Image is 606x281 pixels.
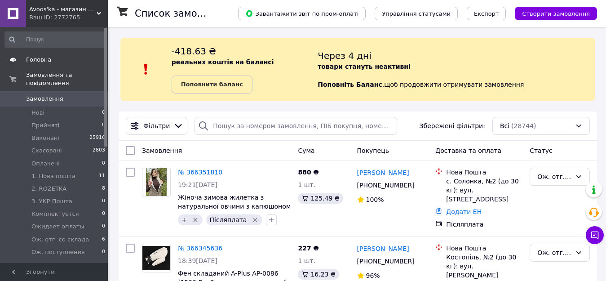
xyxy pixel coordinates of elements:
[29,5,97,13] span: Avoos'ka - магазин для Вашого дому та комфорту,)
[26,71,108,87] span: Замовлення та повідомлення
[181,216,187,223] span: +
[31,210,79,218] span: Комплектуется
[530,147,553,154] span: Статус
[298,147,314,154] span: Cума
[143,121,170,130] span: Фільтри
[586,226,604,244] button: Чат з покупцем
[4,31,106,48] input: Пошук
[31,248,85,256] span: Ож. поступления
[102,185,105,193] span: 8
[31,121,59,129] span: Прийняті
[31,223,84,231] span: Ожидает оплаты
[500,121,509,130] span: Всі
[511,122,536,129] span: (28744)
[31,147,62,155] span: Скасовані
[446,208,482,215] a: Додати ЕН
[178,245,222,252] a: № 366345636
[172,76,252,94] a: Поповнити баланс
[195,117,397,135] input: Пошук за номером замовлення, ПІБ покупця, номером телефону, Email, номером накладної
[375,7,458,20] button: Управління статусами
[298,245,318,252] span: 227 ₴
[31,236,89,244] span: Ож. отг. со склада
[102,210,105,218] span: 0
[366,272,380,279] span: 96%
[26,56,51,64] span: Головна
[446,220,522,229] div: Післяплата
[26,95,63,103] span: Замовлення
[435,147,501,154] span: Доставка та оплата
[238,7,366,20] button: Завантажити звіт по пром-оплаті
[146,168,167,196] img: Фото товару
[318,45,595,94] div: , щоб продовжити отримувати замовлення
[102,248,105,256] span: 0
[102,160,105,168] span: 0
[298,257,315,264] span: 1 шт.
[318,50,372,61] span: Через 4 дні
[139,62,153,76] img: :exclamation:
[252,216,259,223] svg: Видалити мітку
[172,58,274,66] b: реальних коштів на балансі
[102,197,105,205] span: 0
[515,7,597,20] button: Створити замовлення
[366,196,384,203] span: 100%
[537,248,571,258] div: Ож. отг. со склада
[178,169,222,176] a: № 366351810
[31,172,75,180] span: 1. Нова пошта
[357,258,415,265] span: [PHONE_NUMBER]
[142,246,170,270] img: Фото товару
[142,244,171,272] a: Фото товару
[102,121,105,129] span: 0
[102,236,105,244] span: 6
[31,134,59,142] span: Виконані
[178,257,217,264] span: 18:39[DATE]
[537,172,571,182] div: Ож. отг. со склада
[31,109,44,117] span: Нові
[467,7,506,20] button: Експорт
[31,197,72,205] span: 3. УКР Пошта
[142,147,182,154] span: Замовлення
[172,46,216,57] span: -418.63 ₴
[506,9,597,17] a: Створити замовлення
[181,81,243,88] b: Поповнити баланс
[318,81,382,88] b: Поповніть Баланс
[298,181,315,188] span: 1 шт.
[142,168,171,196] a: Фото товару
[474,10,499,17] span: Експорт
[89,134,105,142] span: 25916
[102,223,105,231] span: 0
[446,177,522,204] div: с. Солонка, №2 (до 30 кг): вул. [STREET_ADDRESS]
[357,168,409,177] a: [PERSON_NAME]
[446,168,522,177] div: Нова Пошта
[29,13,108,22] div: Ваш ID: 2772765
[420,121,485,130] span: Збережені фільтри:
[31,185,66,193] span: 2. ROZETKA
[192,216,199,223] svg: Видалити мітку
[245,9,358,18] span: Завантажити звіт по пром-оплаті
[135,8,226,19] h1: Список замовлень
[178,194,291,228] a: Жіноча зимова жилетка з натуральної овчини з капюшоном – Бежева, тепла та м’яка (48-64 р.)
[357,147,389,154] span: Покупець
[357,244,409,253] a: [PERSON_NAME]
[31,160,60,168] span: Оплачені
[357,182,415,189] span: [PHONE_NUMBER]
[318,63,411,70] b: товари стануть неактивні
[178,181,217,188] span: 19:21[DATE]
[298,169,318,176] span: 880 ₴
[298,193,343,204] div: 125.49 ₴
[382,10,451,17] span: Управління статусами
[102,109,105,117] span: 0
[210,216,247,223] span: Післяплата
[298,269,339,280] div: 16.23 ₴
[446,244,522,253] div: Нова Пошта
[99,172,105,180] span: 11
[522,10,590,17] span: Створити замовлення
[93,147,105,155] span: 2803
